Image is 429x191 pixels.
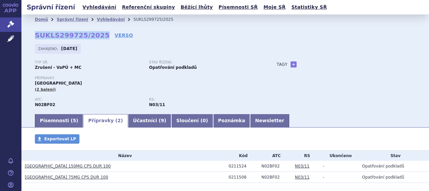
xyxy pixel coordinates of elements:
[229,175,258,180] div: 0211508
[38,46,59,51] span: Zahájeno:
[35,76,263,80] p: Přípravky:
[73,118,76,123] span: 5
[217,3,260,12] a: Písemnosti SŘ
[258,151,292,161] th: ATC
[21,151,225,161] th: Název
[161,118,164,123] span: 9
[115,32,133,39] a: VERSO
[289,3,329,12] a: Statistiky SŘ
[35,17,48,22] a: Domů
[57,17,88,22] a: Správní řízení
[35,31,110,39] strong: SUKLS299725/2025
[21,2,80,12] h2: Správní řízení
[118,118,121,123] span: 2
[359,161,429,172] td: Opatřování podkladů
[35,98,142,102] p: ATC:
[149,102,165,107] strong: pregabalin
[258,161,292,172] td: PREGABALIN
[295,175,310,180] a: N03/11
[35,87,56,92] span: (2 balení)
[80,3,118,12] a: Vyhledávání
[149,98,257,102] p: RS:
[35,114,83,128] a: Písemnosti (5)
[359,172,429,183] td: Opatřování podkladů
[149,65,197,70] strong: Opatřování podkladů
[128,114,171,128] a: Účastníci (9)
[25,164,111,169] a: [GEOGRAPHIC_DATA] 150MG CPS DUR 100
[295,164,310,169] a: N03/11
[225,151,258,161] th: Kód
[149,60,257,64] p: Stav řízení:
[35,60,142,64] p: Typ SŘ:
[35,81,82,86] span: [GEOGRAPHIC_DATA]
[202,118,206,123] span: 0
[35,134,79,144] a: Exportovat LP
[61,46,77,51] strong: [DATE]
[213,114,250,128] a: Poznámka
[323,164,324,169] span: -
[229,164,258,169] div: 0211524
[323,175,324,180] span: -
[319,151,359,161] th: Ukončeno
[25,175,108,180] a: [GEOGRAPHIC_DATA] 75MG CPS DUR 100
[97,17,125,22] a: Vyhledávání
[291,61,297,67] a: +
[359,151,429,161] th: Stav
[171,114,213,128] a: Sloučení (0)
[179,3,215,12] a: Běžící lhůty
[35,102,55,107] strong: PREGABALIN
[44,137,76,141] span: Exportovat LP
[258,172,292,183] td: PREGABALIN
[120,3,177,12] a: Referenční skupiny
[35,65,81,70] strong: Zrušení - VaPÚ + MC
[83,114,128,128] a: Přípravky (2)
[292,151,319,161] th: RS
[133,14,182,25] li: SUKLS299725/2025
[261,3,288,12] a: Moje SŘ
[277,60,288,68] h3: Tagy
[250,114,289,128] a: Newsletter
